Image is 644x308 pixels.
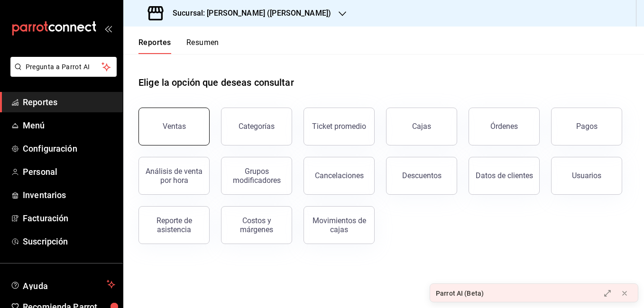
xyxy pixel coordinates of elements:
span: Menú [23,119,115,132]
button: Datos de clientes [469,157,540,195]
span: Ayuda [23,279,103,290]
button: Descuentos [386,157,457,195]
div: Reporte de asistencia [145,216,203,234]
h3: Sucursal: [PERSON_NAME] ([PERSON_NAME]) [165,8,331,19]
div: Cancelaciones [315,171,364,180]
span: Inventarios [23,189,115,201]
button: Análisis de venta por hora [138,157,210,195]
div: Categorías [239,122,275,131]
span: Reportes [23,96,115,109]
button: Reporte de asistencia [138,206,210,244]
div: Descuentos [402,171,442,180]
div: Datos de clientes [476,171,533,180]
div: Ticket promedio [312,122,366,131]
div: Análisis de venta por hora [145,167,203,185]
button: Ventas [138,108,210,145]
span: Configuración [23,142,115,155]
div: Usuarios [572,171,601,180]
button: Resumen [186,38,219,54]
button: Movimientos de cajas [304,206,375,244]
div: Pagos [576,122,598,131]
span: Pregunta a Parrot AI [26,62,102,72]
div: Parrot AI (Beta) [436,289,484,299]
div: Cajas [412,122,431,131]
div: Grupos modificadores [227,167,286,185]
button: Categorías [221,108,292,145]
div: Movimientos de cajas [310,216,368,234]
span: Personal [23,165,115,178]
div: Costos y márgenes [227,216,286,234]
div: navigation tabs [138,38,219,54]
button: Órdenes [469,108,540,145]
button: Grupos modificadores [221,157,292,195]
div: Órdenes [490,122,518,131]
button: Cajas [386,108,457,145]
button: open_drawer_menu [104,25,112,32]
button: Cancelaciones [304,157,375,195]
h1: Elige la opción que deseas consultar [138,75,294,90]
span: Facturación [23,212,115,225]
a: Pregunta a Parrot AI [7,69,117,79]
button: Pagos [551,108,622,145]
button: Pregunta a Parrot AI [10,57,117,77]
button: Ticket promedio [304,108,375,145]
div: Ventas [163,122,186,131]
button: Usuarios [551,157,622,195]
button: Reportes [138,38,171,54]
span: Suscripción [23,235,115,248]
button: Costos y márgenes [221,206,292,244]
